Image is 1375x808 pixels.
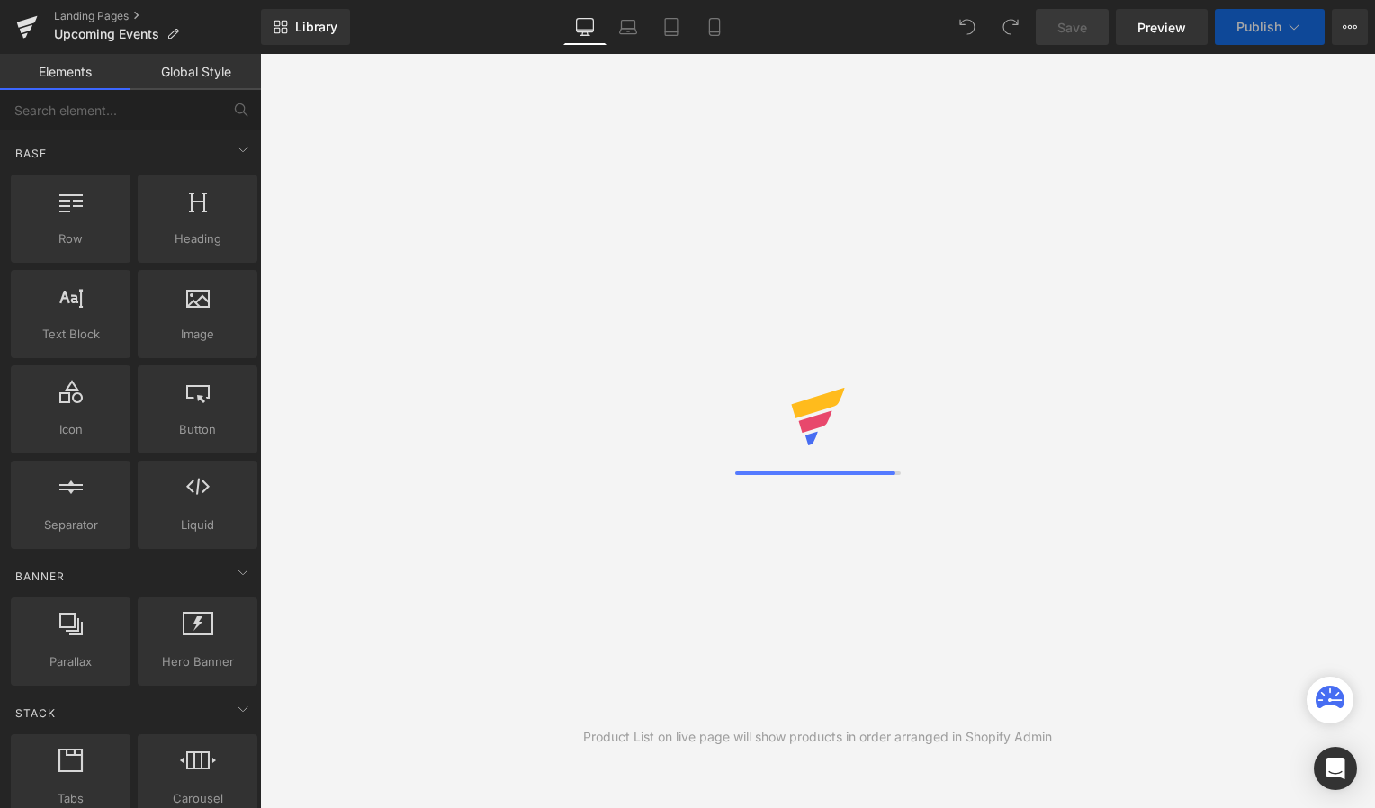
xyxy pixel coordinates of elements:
a: Landing Pages [54,9,261,23]
span: Carousel [143,789,252,808]
span: Preview [1137,18,1186,37]
div: Open Intercom Messenger [1314,747,1357,790]
span: Library [295,19,337,35]
a: New Library [261,9,350,45]
a: Preview [1116,9,1208,45]
span: Base [13,145,49,162]
span: Image [143,325,252,344]
span: Row [16,229,125,248]
span: Separator [16,516,125,534]
button: Publish [1215,9,1325,45]
a: Global Style [130,54,261,90]
span: Publish [1236,20,1281,34]
span: Banner [13,568,67,585]
a: Laptop [607,9,650,45]
button: Redo [993,9,1029,45]
span: Stack [13,705,58,722]
button: More [1332,9,1368,45]
span: Upcoming Events [54,27,159,41]
span: Parallax [16,652,125,671]
a: Mobile [693,9,736,45]
span: Hero Banner [143,652,252,671]
span: Text Block [16,325,125,344]
span: Button [143,420,252,439]
span: Liquid [143,516,252,534]
a: Desktop [563,9,607,45]
button: Undo [949,9,985,45]
span: Tabs [16,789,125,808]
span: Icon [16,420,125,439]
a: Tablet [650,9,693,45]
span: Heading [143,229,252,248]
div: Product List on live page will show products in order arranged in Shopify Admin [583,727,1052,747]
span: Save [1057,18,1087,37]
